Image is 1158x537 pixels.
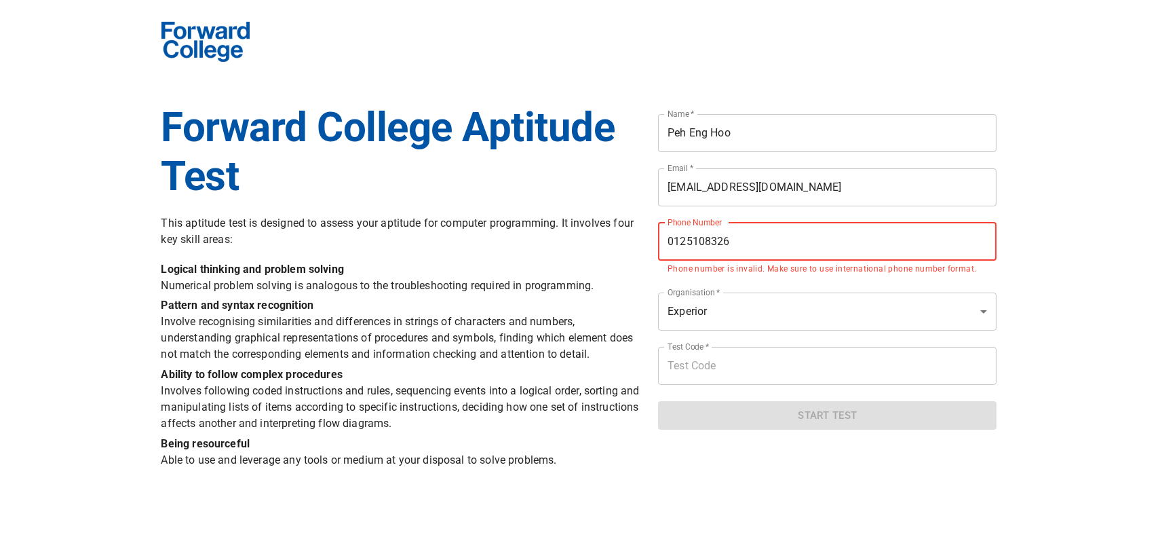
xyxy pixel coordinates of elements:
[161,436,642,468] p: Able to use and leverage any tools or medium at your disposal to solve problems.
[161,103,642,201] h1: Forward College Aptitude Test
[161,367,642,432] p: Involves following coded instructions and rules, sequencing events into a logical order, sorting ...
[161,299,314,312] b: Pattern and syntax recognition
[658,293,997,331] div: Experior
[668,263,987,276] p: Phone number is invalid. Make sure to use international phone number format.
[658,114,997,152] input: Your Full Name
[161,368,343,381] b: Ability to follow complex procedures
[161,297,642,363] p: Involve recognising similarities and differences in strings of characters and numbers, understand...
[161,263,344,276] b: Logical thinking and problem solving
[658,347,997,385] input: Test Code
[161,215,642,248] p: This aptitude test is designed to assess your aptitude for computer programming. It involves four...
[658,168,997,206] input: your@email.com
[161,22,250,62] img: Forward School
[161,437,250,450] b: Being resourceful
[658,223,997,261] input: 60164848888
[161,261,642,294] p: Numerical problem solving is analogous to the troubleshooting required in programming.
